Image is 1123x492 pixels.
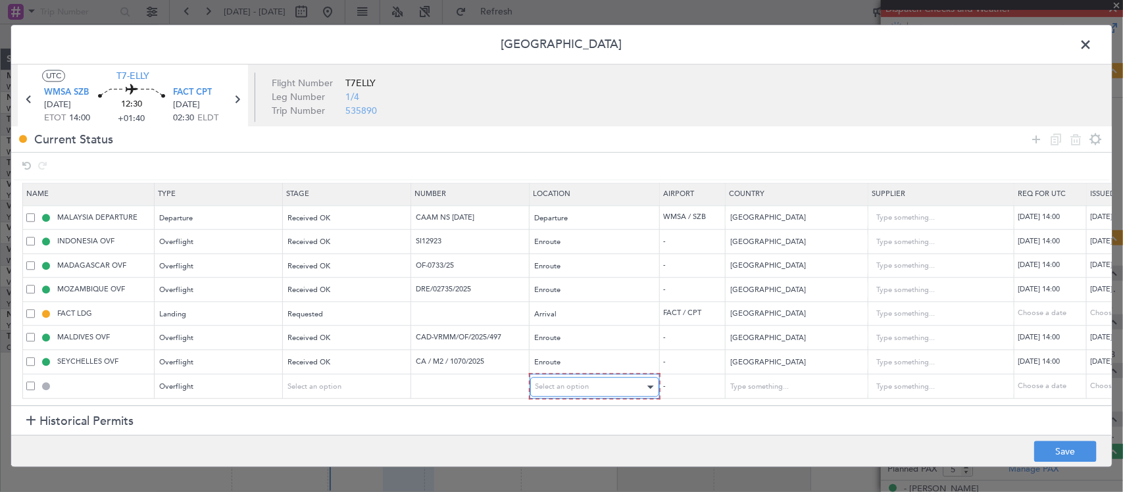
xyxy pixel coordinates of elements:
[11,25,1112,64] header: [GEOGRAPHIC_DATA]
[1018,284,1086,295] div: [DATE] 14:00
[876,305,995,324] input: Type something...
[1018,212,1086,224] div: [DATE] 14:00
[1018,332,1086,343] div: [DATE] 14:00
[872,189,905,199] span: Supplier
[1018,357,1086,368] div: [DATE] 14:00
[876,377,995,397] input: Type something...
[876,209,995,228] input: Type something...
[876,232,995,252] input: Type something...
[876,257,995,276] input: Type something...
[876,328,995,348] input: Type something...
[1018,308,1086,320] div: Choose a date
[1018,381,1086,392] div: Choose a date
[876,353,995,372] input: Type something...
[876,280,995,300] input: Type something...
[1034,441,1097,462] button: Save
[1018,236,1086,247] div: [DATE] 14:00
[1018,189,1066,199] span: Req For Utc
[1018,260,1086,272] div: [DATE] 14:00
